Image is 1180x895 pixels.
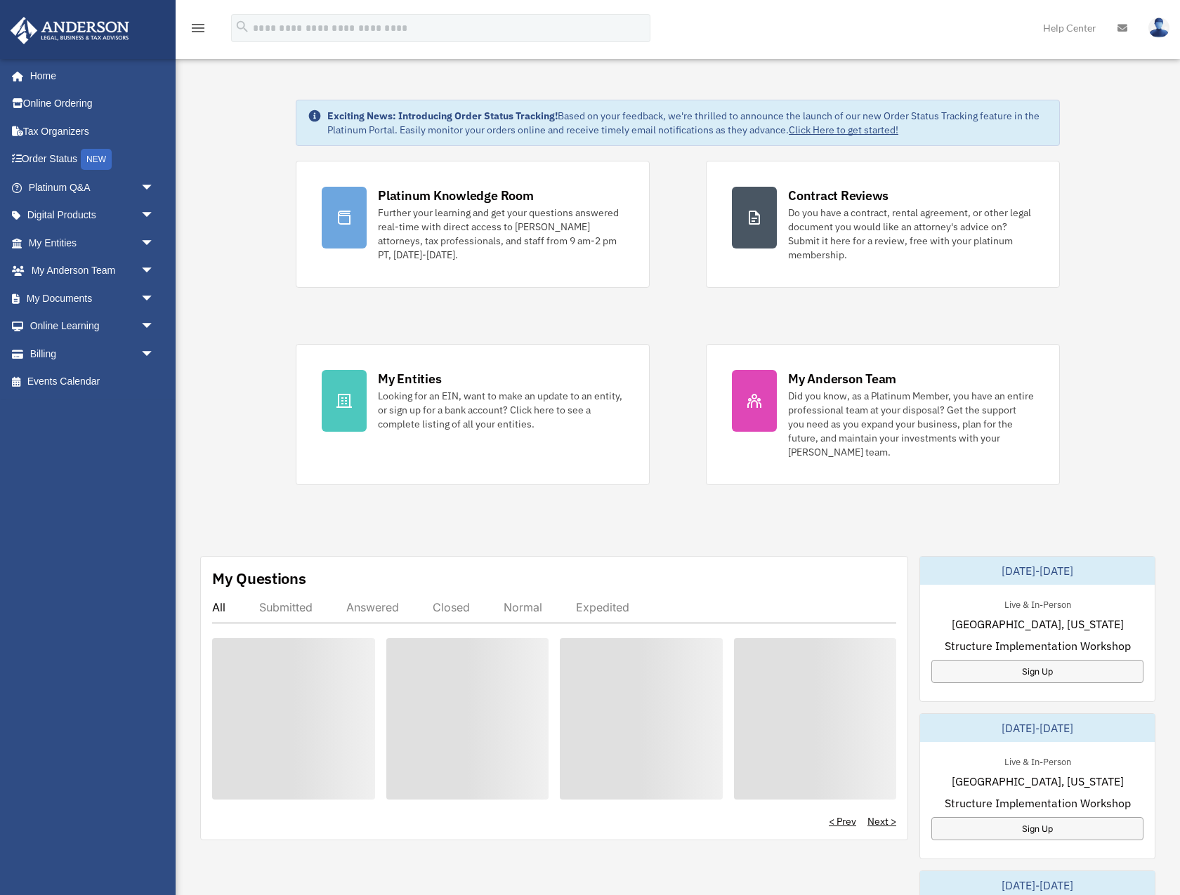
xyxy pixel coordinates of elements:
div: My Questions [212,568,306,589]
a: < Prev [829,814,856,828]
a: Order StatusNEW [10,145,176,174]
div: All [212,600,225,614]
a: Sign Up [931,817,1143,840]
a: Platinum Knowledge Room Further your learning and get your questions answered real-time with dire... [296,161,650,288]
i: menu [190,20,206,37]
i: search [235,19,250,34]
span: Structure Implementation Workshop [945,795,1131,811]
a: Events Calendar [10,368,176,396]
span: arrow_drop_down [140,229,169,258]
a: Digital Productsarrow_drop_down [10,201,176,230]
div: Do you have a contract, rental agreement, or other legal document you would like an attorney's ad... [788,206,1034,262]
a: Sign Up [931,660,1143,683]
span: [GEOGRAPHIC_DATA], [US_STATE] [952,773,1124,790]
span: arrow_drop_down [140,312,169,341]
div: Based on your feedback, we're thrilled to announce the launch of our new Order Status Tracking fe... [327,109,1048,137]
div: Further your learning and get your questions answered real-time with direct access to [PERSON_NAM... [378,206,624,262]
a: Tax Organizers [10,117,176,145]
div: Live & In-Person [993,753,1082,768]
div: NEW [81,149,112,170]
div: Submitted [259,600,313,614]
div: Expedited [576,600,629,614]
div: Platinum Knowledge Room [378,187,534,204]
span: arrow_drop_down [140,340,169,369]
a: menu [190,25,206,37]
img: Anderson Advisors Platinum Portal [6,17,133,44]
span: arrow_drop_down [140,201,169,230]
a: My Anderson Team Did you know, as a Platinum Member, you have an entire professional team at your... [706,344,1060,485]
strong: Exciting News: Introducing Order Status Tracking! [327,110,558,122]
a: Online Ordering [10,90,176,118]
div: Looking for an EIN, want to make an update to an entity, or sign up for a bank account? Click her... [378,389,624,431]
div: Answered [346,600,399,614]
a: Online Learningarrow_drop_down [10,312,176,340]
a: My Entitiesarrow_drop_down [10,229,176,257]
div: Closed [433,600,470,614]
a: Home [10,62,169,90]
a: My Documentsarrow_drop_down [10,284,176,312]
a: Billingarrow_drop_down [10,340,176,368]
div: My Anderson Team [788,370,896,387]
span: arrow_drop_down [140,257,169,286]
a: Platinum Q&Aarrow_drop_down [10,173,176,201]
span: arrow_drop_down [140,173,169,202]
a: My Anderson Teamarrow_drop_down [10,257,176,285]
span: [GEOGRAPHIC_DATA], [US_STATE] [952,616,1124,632]
a: Contract Reviews Do you have a contract, rental agreement, or other legal document you would like... [706,161,1060,288]
div: Live & In-Person [993,596,1082,611]
span: arrow_drop_down [140,284,169,313]
a: My Entities Looking for an EIN, want to make an update to an entity, or sign up for a bank accoun... [296,344,650,485]
span: Structure Implementation Workshop [945,637,1131,654]
div: [DATE]-[DATE] [920,714,1155,742]
div: Contract Reviews [788,187,889,204]
div: Normal [504,600,542,614]
div: [DATE]-[DATE] [920,557,1155,585]
a: Next > [867,814,896,828]
a: Click Here to get started! [789,124,898,136]
img: User Pic [1148,18,1169,38]
div: My Entities [378,370,441,387]
div: Did you know, as a Platinum Member, you have an entire professional team at your disposal? Get th... [788,389,1034,459]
